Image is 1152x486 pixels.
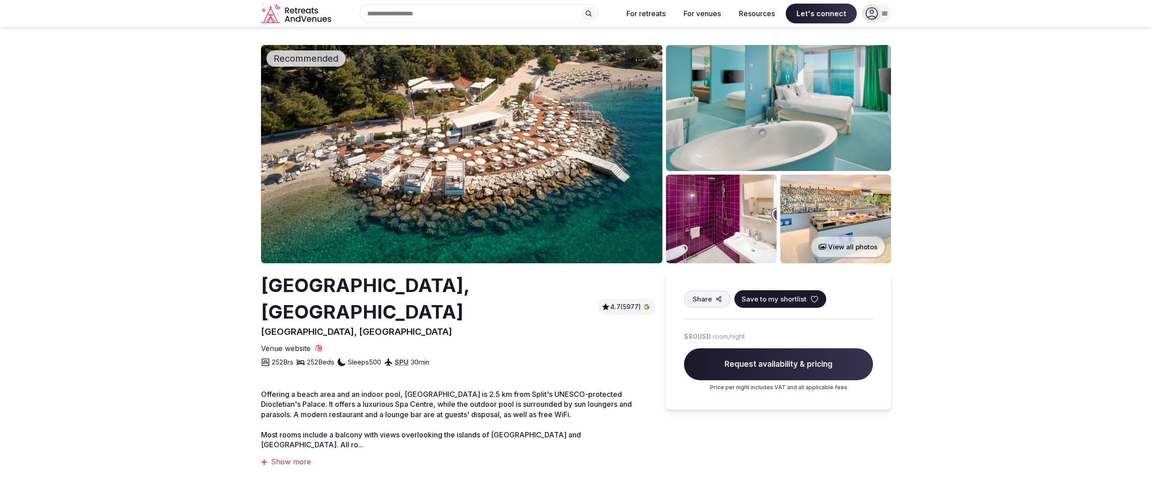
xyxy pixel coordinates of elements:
[684,290,731,308] button: Share
[410,357,429,367] span: 30 min
[261,4,333,24] svg: Retreats and Venues company logo
[684,384,873,391] p: Price per night includes VAT and all applicable fees
[684,332,711,341] span: $80 USD
[693,294,712,304] span: Share
[261,272,594,325] h2: [GEOGRAPHIC_DATA], [GEOGRAPHIC_DATA]
[261,45,662,263] img: Venue cover photo
[261,457,655,467] div: Show more
[348,357,381,367] span: Sleeps 500
[601,302,652,311] button: 4.7(5977)
[261,343,310,353] span: Venue website
[272,357,293,367] span: 252 Brs
[261,390,632,419] span: Offering a beach area and an indoor pool, [GEOGRAPHIC_DATA] is 2.5 km from Split's UNESCO-protect...
[734,290,826,308] button: Save to my shortlist
[713,332,745,341] span: room/night
[307,357,334,367] span: 252 Beds
[810,235,886,259] button: View all photos
[666,175,777,263] img: Venue gallery photo
[261,4,333,24] a: Visit the homepage
[610,302,641,311] span: 4.7 (5977)
[780,175,891,263] img: Venue gallery photo
[261,343,323,353] a: Venue website
[261,430,581,449] span: Most rooms include a balcony with views overlooking the islands of [GEOGRAPHIC_DATA] and [GEOGRAP...
[676,4,728,23] button: For venues
[270,52,342,65] span: Recommended
[619,4,673,23] button: For retreats
[732,4,782,23] button: Resources
[261,326,452,337] span: [GEOGRAPHIC_DATA], [GEOGRAPHIC_DATA]
[266,50,346,67] div: Recommended
[742,294,806,304] span: Save to my shortlist
[786,4,857,23] span: Let's connect
[666,45,891,171] img: Venue gallery photo
[684,348,873,381] span: Request availability & pricing
[395,358,409,366] a: SPU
